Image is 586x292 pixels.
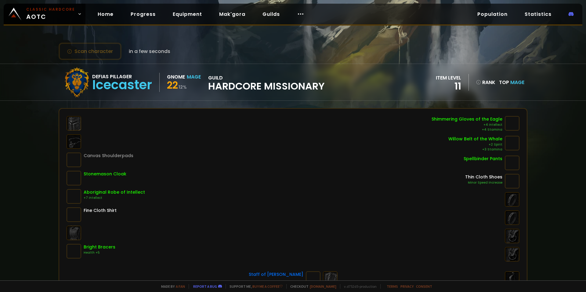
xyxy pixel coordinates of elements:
img: item-2042 [306,271,320,286]
div: Health +5 [84,250,115,255]
div: Bright Bracers [84,244,115,250]
div: Defias Pillager [92,73,152,80]
a: [DOMAIN_NAME] [310,284,336,289]
span: AOTC [26,7,75,21]
a: Privacy [400,284,414,289]
img: item-2117 [505,174,519,188]
span: Checkout [286,284,336,289]
div: Icecaster [92,80,152,90]
div: rank [476,79,495,86]
a: Buy me a coffee [252,284,283,289]
span: 22 [167,78,178,92]
div: Staff of [PERSON_NAME] [249,271,303,278]
div: item level [436,74,461,82]
div: Fine Cloth Shirt [84,207,117,214]
div: Aboriginal Robe of Intellect [84,189,145,195]
a: Population [472,8,512,20]
div: Minor Speed Increase [465,180,502,185]
span: Hardcore Missionary [208,82,325,91]
div: +4 Intellect [432,122,502,127]
div: +7 Intellect [84,195,145,200]
div: guild [208,74,325,91]
div: Spellbinder Pants [464,156,502,162]
a: Equipment [168,8,207,20]
a: Home [93,8,118,20]
a: Report a bug [193,284,217,289]
div: Top [499,79,524,86]
span: v. d752d5 - production [340,284,377,289]
img: item-2970 [505,156,519,170]
a: Guilds [258,8,285,20]
span: Mage [510,79,524,86]
img: item-14120 [67,189,81,204]
span: Made by [157,284,185,289]
img: item-6539 [505,136,519,150]
img: item-859 [67,207,81,222]
a: Terms [387,284,398,289]
a: Classic HardcoreAOTC [4,4,85,24]
div: Willow Belt of the Whale [448,136,502,142]
div: Thin Cloth Shoes [465,174,502,180]
img: item-1769 [67,153,81,167]
a: Mak'gora [214,8,250,20]
img: item-6565 [505,116,519,131]
a: a fan [176,284,185,289]
small: Classic Hardcore [26,7,75,12]
div: Canvas Shoulderpads [84,153,133,159]
img: item-1930 [67,171,81,185]
a: Consent [416,284,432,289]
a: Progress [126,8,161,20]
span: Support me, [226,284,283,289]
div: +4 Stamina [432,127,502,132]
div: Stonemason Cloak [84,171,126,177]
img: item-3647 [67,244,81,259]
div: Gnome [167,73,185,81]
div: Shimmering Gloves of the Eagle [432,116,502,122]
small: 12 % [179,84,187,90]
div: +3 Stamina [448,147,502,152]
button: Scan character [59,43,121,60]
span: in a few seconds [129,47,170,55]
a: Statistics [520,8,556,20]
div: 11 [436,82,461,91]
div: Mage [187,73,201,81]
div: +2 Spirit [448,142,502,147]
